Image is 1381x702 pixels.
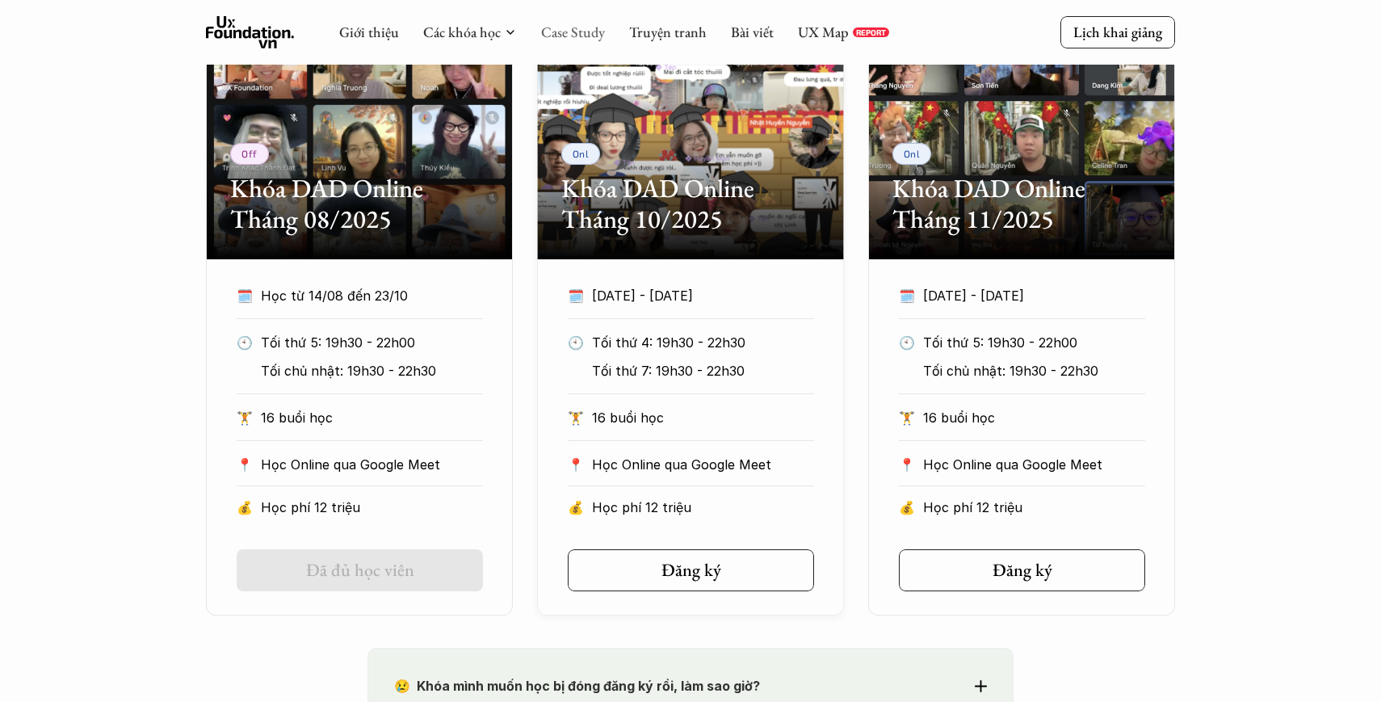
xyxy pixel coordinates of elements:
p: 📍 [568,457,584,473]
p: Học phí 12 triệu [592,495,814,519]
p: Onl [573,148,590,159]
p: [DATE] - [DATE] [923,284,1115,308]
h5: Đăng ký [661,560,721,581]
p: Tối thứ 7: 19h30 - 22h30 [592,359,814,383]
p: 📍 [899,457,915,473]
a: UX Map [798,23,849,41]
p: 💰 [237,495,253,519]
p: Học phí 12 triệu [923,495,1145,519]
p: 📍 [237,457,253,473]
a: Giới thiệu [339,23,399,41]
p: 🏋️ [568,406,584,430]
p: 🏋️ [237,406,253,430]
a: Đăng ký [568,549,814,591]
p: 16 buổi học [261,406,483,430]
p: Học Online qua Google Meet [592,452,814,477]
p: Học phí 12 triệu [261,495,483,519]
p: Tối thứ 4: 19h30 - 22h30 [592,330,814,355]
p: Tối thứ 5: 19h30 - 22h00 [923,330,1145,355]
h5: Đăng ký [993,560,1052,581]
p: 🏋️ [899,406,915,430]
h2: Khóa DAD Online Tháng 11/2025 [892,173,1151,235]
a: Bài viết [731,23,774,41]
p: 🗓️ [899,284,915,308]
p: Lịch khai giảng [1073,23,1162,41]
a: Truyện tranh [629,23,707,41]
a: Đăng ký [899,549,1145,591]
p: REPORT [856,27,886,37]
p: 🗓️ [237,284,253,308]
a: Case Study [541,23,605,41]
p: Off [241,148,258,159]
p: [DATE] - [DATE] [592,284,784,308]
p: Học Online qua Google Meet [261,452,483,477]
a: Lịch khai giảng [1060,16,1175,48]
p: Tối chủ nhật: 19h30 - 22h30 [923,359,1145,383]
p: Học Online qua Google Meet [923,452,1145,477]
p: 🗓️ [568,284,584,308]
p: Học từ 14/08 đến 23/10 [261,284,453,308]
h2: Khóa DAD Online Tháng 08/2025 [230,173,489,235]
p: Tối chủ nhật: 19h30 - 22h30 [261,359,483,383]
p: 16 buổi học [592,406,814,430]
p: 16 buổi học [923,406,1145,430]
p: Onl [904,148,921,159]
strong: 😢 Khóa mình muốn học bị đóng đăng ký rồi, làm sao giờ? [394,678,760,694]
a: Các khóa học [423,23,501,41]
p: 🕙 [568,330,584,355]
h2: Khóa DAD Online Tháng 10/2025 [561,173,820,235]
h5: Đã đủ học viên [306,560,414,581]
p: Tối thứ 5: 19h30 - 22h00 [261,330,483,355]
p: 💰 [568,495,584,519]
p: 💰 [899,495,915,519]
a: REPORT [853,27,889,37]
p: 🕙 [237,330,253,355]
p: 🕙 [899,330,915,355]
